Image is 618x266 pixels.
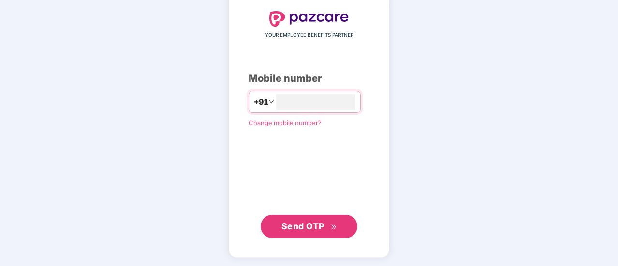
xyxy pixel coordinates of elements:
[269,11,349,27] img: logo
[331,224,337,230] span: double-right
[254,96,268,108] span: +91
[261,215,357,238] button: Send OTPdouble-right
[268,99,274,105] span: down
[265,31,353,39] span: YOUR EMPLOYEE BENEFITS PARTNER
[281,221,324,231] span: Send OTP
[249,119,322,126] a: Change mobile number?
[249,71,369,86] div: Mobile number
